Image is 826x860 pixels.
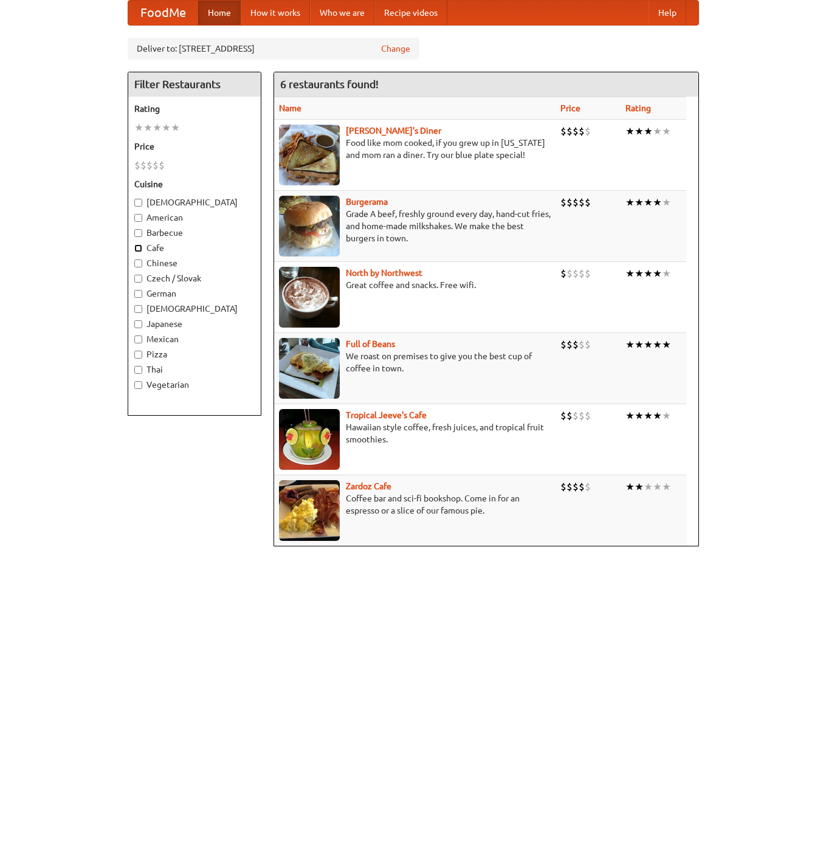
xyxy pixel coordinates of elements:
[134,379,255,391] label: Vegetarian
[241,1,310,25] a: How it works
[644,480,653,494] li: ★
[134,335,142,343] input: Mexican
[560,480,566,494] li: $
[134,159,140,172] li: $
[134,381,142,389] input: Vegetarian
[374,1,447,25] a: Recipe videos
[560,409,566,422] li: $
[560,338,566,351] li: $
[566,196,573,209] li: $
[573,480,579,494] li: $
[128,1,198,25] a: FoodMe
[134,363,255,376] label: Thai
[649,1,686,25] a: Help
[279,492,551,517] p: Coffee bar and sci-fi bookshop. Come in for an espresso or a slice of our famous pie.
[579,267,585,280] li: $
[134,227,255,239] label: Barbecue
[134,318,255,330] label: Japanese
[625,125,635,138] li: ★
[635,125,644,138] li: ★
[346,410,427,420] a: Tropical Jeeve's Cafe
[134,212,255,224] label: American
[134,199,142,207] input: [DEMOGRAPHIC_DATA]
[573,338,579,351] li: $
[134,229,142,237] input: Barbecue
[662,338,671,351] li: ★
[279,208,551,244] p: Grade A beef, freshly ground every day, hand-cut fries, and home-made milkshakes. We make the bes...
[579,338,585,351] li: $
[346,197,388,207] a: Burgerama
[134,287,255,300] label: German
[585,196,591,209] li: $
[146,159,153,172] li: $
[134,333,255,345] label: Mexican
[635,480,644,494] li: ★
[134,272,255,284] label: Czech / Slovak
[662,125,671,138] li: ★
[279,480,340,541] img: zardoz.jpg
[279,279,551,291] p: Great coffee and snacks. Free wifi.
[662,409,671,422] li: ★
[134,178,255,190] h5: Cuisine
[560,267,566,280] li: $
[162,121,171,134] li: ★
[134,140,255,153] h5: Price
[566,338,573,351] li: $
[134,121,143,134] li: ★
[134,366,142,374] input: Thai
[560,103,580,113] a: Price
[585,267,591,280] li: $
[573,196,579,209] li: $
[579,480,585,494] li: $
[585,125,591,138] li: $
[635,267,644,280] li: ★
[279,196,340,256] img: burgerama.jpg
[140,159,146,172] li: $
[198,1,241,25] a: Home
[653,125,662,138] li: ★
[662,480,671,494] li: ★
[279,125,340,185] img: sallys.jpg
[579,196,585,209] li: $
[662,196,671,209] li: ★
[566,125,573,138] li: $
[653,267,662,280] li: ★
[585,480,591,494] li: $
[653,480,662,494] li: ★
[134,320,142,328] input: Japanese
[280,78,379,90] ng-pluralize: 6 restaurants found!
[134,351,142,359] input: Pizza
[585,338,591,351] li: $
[134,214,142,222] input: American
[346,126,441,136] a: [PERSON_NAME]'s Diner
[134,260,142,267] input: Chinese
[153,159,159,172] li: $
[134,275,142,283] input: Czech / Slovak
[625,409,635,422] li: ★
[346,268,422,278] a: North by Northwest
[662,267,671,280] li: ★
[625,267,635,280] li: ★
[625,338,635,351] li: ★
[566,480,573,494] li: $
[134,103,255,115] h5: Rating
[134,196,255,208] label: [DEMOGRAPHIC_DATA]
[644,125,653,138] li: ★
[134,303,255,315] label: [DEMOGRAPHIC_DATA]
[381,43,410,55] a: Change
[346,339,395,349] a: Full of Beans
[346,481,391,491] a: Zardoz Cafe
[279,103,301,113] a: Name
[566,409,573,422] li: $
[143,121,153,134] li: ★
[635,338,644,351] li: ★
[159,159,165,172] li: $
[279,421,551,445] p: Hawaiian style coffee, fresh juices, and tropical fruit smoothies.
[579,409,585,422] li: $
[644,409,653,422] li: ★
[644,338,653,351] li: ★
[644,267,653,280] li: ★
